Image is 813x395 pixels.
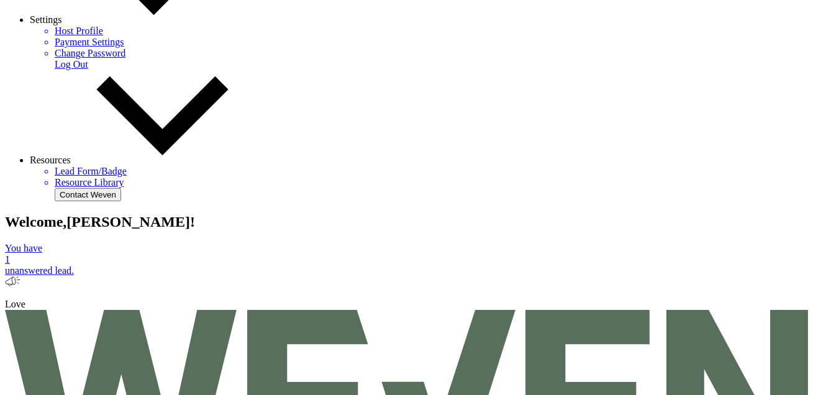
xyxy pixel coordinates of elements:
[30,155,71,165] span: Resources
[5,243,808,276] a: You have 1 unanswered lead.
[55,37,808,48] a: Payment Settings
[55,48,808,59] a: Change Password
[66,214,195,230] span: [PERSON_NAME] !
[55,59,88,70] a: Log Out
[30,14,62,25] span: Settings
[5,254,808,265] div: 1
[55,188,121,201] button: Contact Weven
[5,214,808,230] h2: Welcome,
[55,177,808,188] a: Resource Library
[55,25,808,37] a: Host Profile
[5,276,20,286] img: loud-speaker-illustration.svg
[55,166,808,177] a: Lead Form/Badge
